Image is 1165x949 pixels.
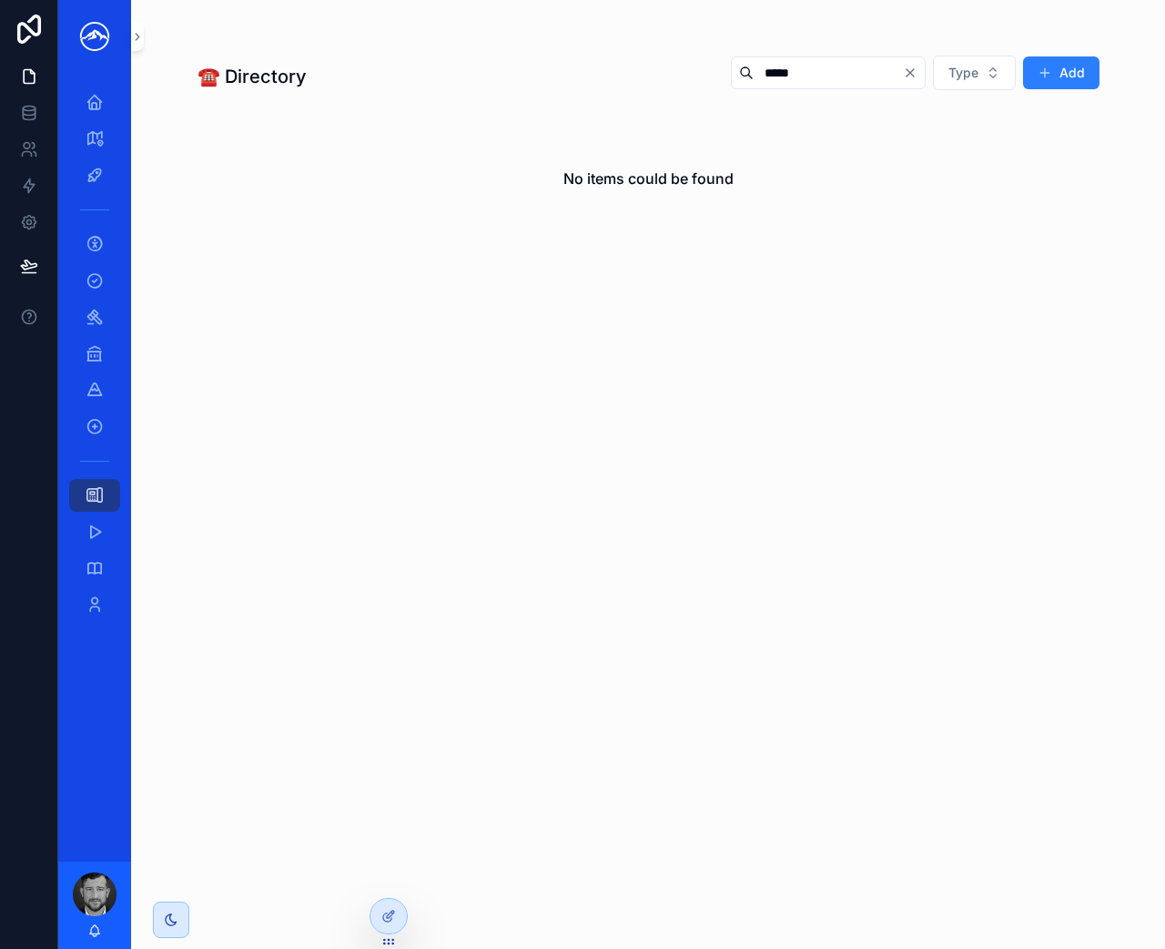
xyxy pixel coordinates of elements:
[73,22,116,51] img: App logo
[1023,56,1099,89] button: Add
[198,64,307,89] h1: ☎️ Directory
[948,64,978,82] span: Type
[563,168,734,189] h2: No items could be found
[58,73,131,645] div: scrollable content
[903,66,925,80] button: Clear
[933,56,1016,90] button: Select Button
